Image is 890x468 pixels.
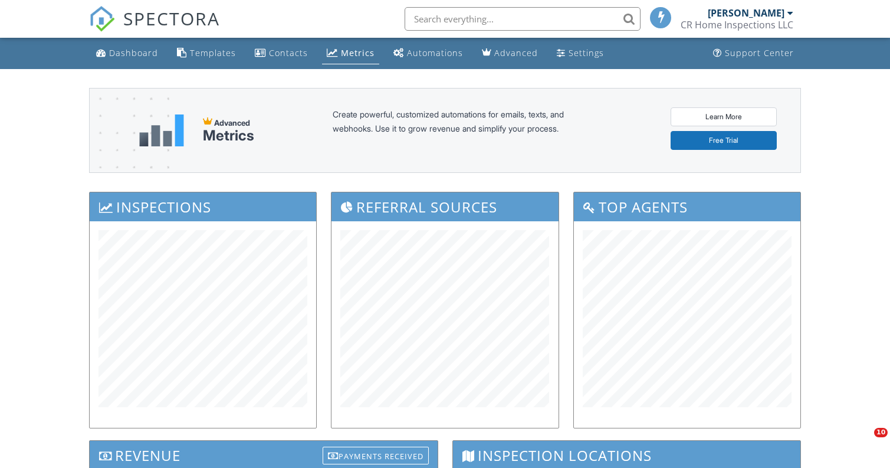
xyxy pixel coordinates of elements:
[333,107,592,153] div: Create powerful, customized automations for emails, texts, and webhooks. Use it to grow revenue a...
[671,107,777,126] a: Learn More
[331,192,558,221] h3: Referral Sources
[681,19,793,31] div: CR Home Inspections LLC
[477,42,543,64] a: Advanced
[874,428,888,437] span: 10
[323,444,429,463] a: Payments Received
[708,7,784,19] div: [PERSON_NAME]
[569,47,604,58] div: Settings
[574,192,800,221] h3: Top Agents
[494,47,538,58] div: Advanced
[190,47,236,58] div: Templates
[552,42,609,64] a: Settings
[725,47,794,58] div: Support Center
[123,6,220,31] span: SPECTORA
[172,42,241,64] a: Templates
[139,114,184,146] img: metrics-aadfce2e17a16c02574e7fc40e4d6b8174baaf19895a402c862ea781aae8ef5b.svg
[250,42,313,64] a: Contacts
[850,428,878,456] iframe: Intercom live chat
[269,47,308,58] div: Contacts
[407,47,463,58] div: Automations
[91,42,163,64] a: Dashboard
[341,47,375,58] div: Metrics
[405,7,641,31] input: Search everything...
[89,16,220,41] a: SPECTORA
[109,47,158,58] div: Dashboard
[90,192,316,221] h3: Inspections
[708,42,799,64] a: Support Center
[214,118,250,127] span: Advanced
[323,447,429,464] div: Payments Received
[322,42,379,64] a: Metrics
[90,89,169,219] img: advanced-banner-bg-f6ff0eecfa0ee76150a1dea9fec4b49f333892f74bc19f1b897a312d7a1b2ff3.png
[389,42,468,64] a: Automations (Basic)
[203,127,254,144] div: Metrics
[671,131,777,150] a: Free Trial
[89,6,115,32] img: The Best Home Inspection Software - Spectora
